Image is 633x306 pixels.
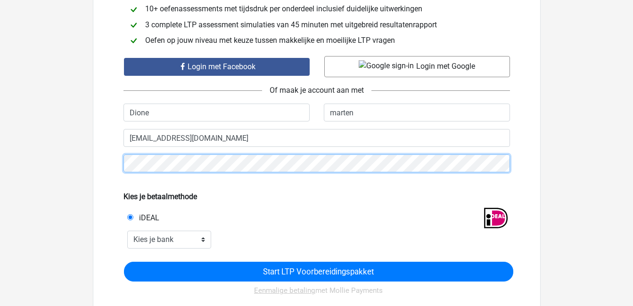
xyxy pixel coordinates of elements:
[123,77,510,104] div: Of maak je account aan met
[141,36,399,45] span: Oefen op jouw niveau met keuze tussen makkelijke en moeilijke LTP vragen
[359,60,414,72] img: Google sign-in
[254,286,315,295] u: Eenmalige betaling
[128,35,140,47] img: checkmark
[128,19,140,31] img: checkmark
[324,104,510,121] input: Achternaam
[141,4,426,13] span: 10+ oefenassessments met tijdsdruk per onderdeel inclusief duidelijke uitwerkingen
[128,4,140,16] img: checkmark
[124,262,513,282] input: Start LTP Voorbereidingspakket
[123,192,197,201] b: Kies je betaalmethode
[123,104,310,121] input: Voornaam
[124,58,310,76] a: Login met Facebook
[135,213,159,222] span: iDEAL
[141,20,441,29] span: 3 complete LTP assessment simulaties van 45 minuten met uitgebreid resultatenrapport
[123,129,510,147] input: Email
[324,56,510,77] a: Login met Google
